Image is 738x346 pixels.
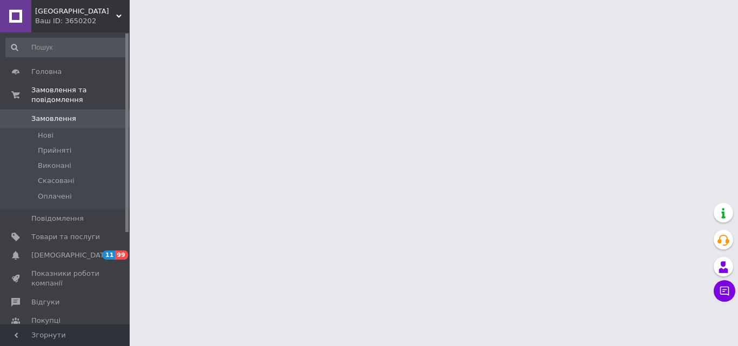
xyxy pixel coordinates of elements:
[38,131,53,140] span: Нові
[38,146,71,155] span: Прийняті
[714,280,735,302] button: Чат з покупцем
[35,6,116,16] span: Denver
[31,269,100,288] span: Показники роботи компанії
[115,250,128,260] span: 99
[38,176,75,186] span: Скасовані
[38,192,72,201] span: Оплачені
[31,85,130,105] span: Замовлення та повідомлення
[31,114,76,124] span: Замовлення
[38,161,71,171] span: Виконані
[103,250,115,260] span: 11
[31,214,84,223] span: Повідомлення
[31,67,62,77] span: Головна
[35,16,130,26] div: Ваш ID: 3650202
[31,316,61,325] span: Покупці
[31,297,59,307] span: Відгуки
[31,232,100,242] span: Товари та послуги
[5,38,128,57] input: Пошук
[31,250,111,260] span: [DEMOGRAPHIC_DATA]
